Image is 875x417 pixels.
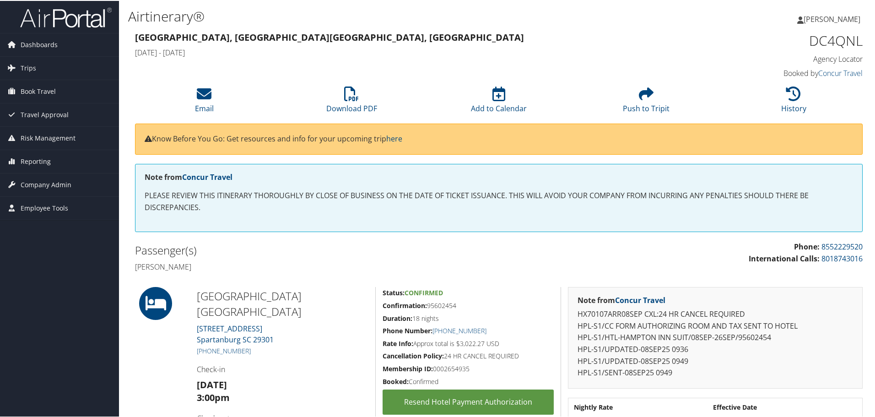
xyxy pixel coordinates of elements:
[578,308,853,378] p: HX70107ARR08SEP CXL:24 HR CANCEL REQUIRED HPL-S1/CC FORM AUTHORIZING ROOM AND TAX SENT TO HOTEL H...
[21,32,58,55] span: Dashboards
[708,398,861,415] th: Effective Date
[818,67,863,77] a: Concur Travel
[135,30,524,43] strong: [GEOGRAPHIC_DATA], [GEOGRAPHIC_DATA] [GEOGRAPHIC_DATA], [GEOGRAPHIC_DATA]
[386,133,402,143] a: here
[21,79,56,102] span: Book Travel
[383,287,405,296] strong: Status:
[145,189,853,212] p: PLEASE REVIEW THIS ITINERARY THOROUGHLY BY CLOSE OF BUSINESS ON THE DATE OF TICKET ISSUANCE. THIS...
[21,56,36,79] span: Trips
[197,346,251,354] a: [PHONE_NUMBER]
[383,351,554,360] h5: 24 HR CANCEL REQUIRED
[128,6,622,25] h1: Airtinerary®
[21,196,68,219] span: Employee Tools
[21,126,76,149] span: Risk Management
[197,363,368,374] h4: Check-in
[383,376,409,385] strong: Booked:
[383,351,444,359] strong: Cancellation Policy:
[383,300,554,309] h5: 95602454
[197,287,368,318] h2: [GEOGRAPHIC_DATA] [GEOGRAPHIC_DATA]
[471,91,527,113] a: Add to Calendar
[804,13,860,23] span: [PERSON_NAME]
[405,287,443,296] span: Confirmed
[691,53,863,63] h4: Agency Locator
[195,91,214,113] a: Email
[145,171,232,181] strong: Note from
[135,261,492,271] h4: [PERSON_NAME]
[383,338,413,347] strong: Rate Info:
[21,103,69,125] span: Travel Approval
[135,47,677,57] h4: [DATE] - [DATE]
[578,294,665,304] strong: Note from
[383,363,554,373] h5: 0002654935
[691,30,863,49] h1: DC4QNL
[781,91,806,113] a: History
[383,313,554,322] h5: 18 nights
[383,376,554,385] h5: Confirmed
[135,242,492,257] h2: Passenger(s)
[383,300,427,309] strong: Confirmation:
[569,398,708,415] th: Nightly Rate
[197,378,227,390] strong: [DATE]
[326,91,377,113] a: Download PDF
[383,325,432,334] strong: Phone Number:
[615,294,665,304] a: Concur Travel
[197,323,274,344] a: [STREET_ADDRESS]Spartanburg SC 29301
[749,253,820,263] strong: International Calls:
[794,241,820,251] strong: Phone:
[21,173,71,195] span: Company Admin
[383,389,554,414] a: Resend Hotel Payment Authorization
[21,149,51,172] span: Reporting
[821,253,863,263] a: 8018743016
[691,67,863,77] h4: Booked by
[821,241,863,251] a: 8552229520
[182,171,232,181] a: Concur Travel
[432,325,486,334] a: [PHONE_NUMBER]
[383,338,554,347] h5: Approx total is $3,022.27 USD
[383,313,412,322] strong: Duration:
[383,363,433,372] strong: Membership ID:
[145,132,853,144] p: Know Before You Go: Get resources and info for your upcoming trip
[197,390,230,403] strong: 3:00pm
[623,91,670,113] a: Push to Tripit
[797,5,870,32] a: [PERSON_NAME]
[20,6,112,27] img: airportal-logo.png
